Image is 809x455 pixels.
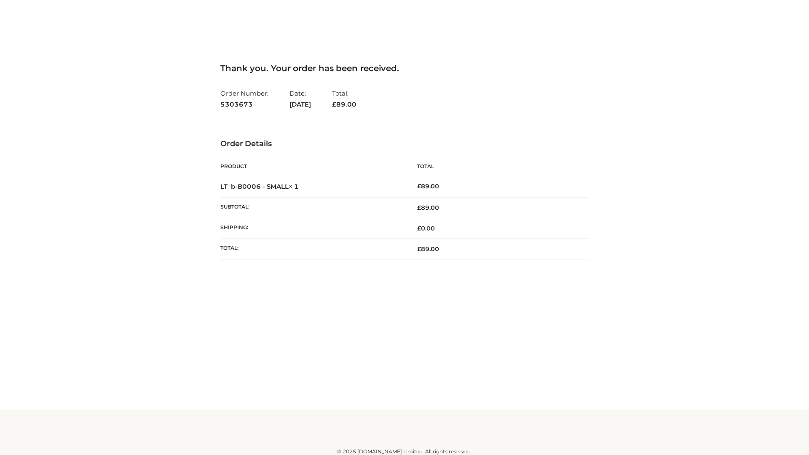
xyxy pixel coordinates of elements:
[417,204,421,211] span: £
[404,157,589,176] th: Total
[417,225,421,232] span: £
[220,99,268,110] strong: 5303673
[220,218,404,239] th: Shipping:
[417,225,435,232] bdi: 0.00
[417,245,421,253] span: £
[417,245,439,253] span: 89.00
[289,99,311,110] strong: [DATE]
[289,182,299,190] strong: × 1
[220,139,589,149] h3: Order Details
[220,63,589,73] h3: Thank you. Your order has been received.
[289,86,311,112] li: Date:
[220,182,299,190] strong: LT_b-B0006 - SMALL
[220,86,268,112] li: Order Number:
[220,197,404,218] th: Subtotal:
[417,182,439,190] bdi: 89.00
[220,157,404,176] th: Product
[417,182,421,190] span: £
[332,100,356,108] span: 89.00
[417,204,439,211] span: 89.00
[332,86,356,112] li: Total:
[332,100,336,108] span: £
[220,239,404,260] th: Total:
